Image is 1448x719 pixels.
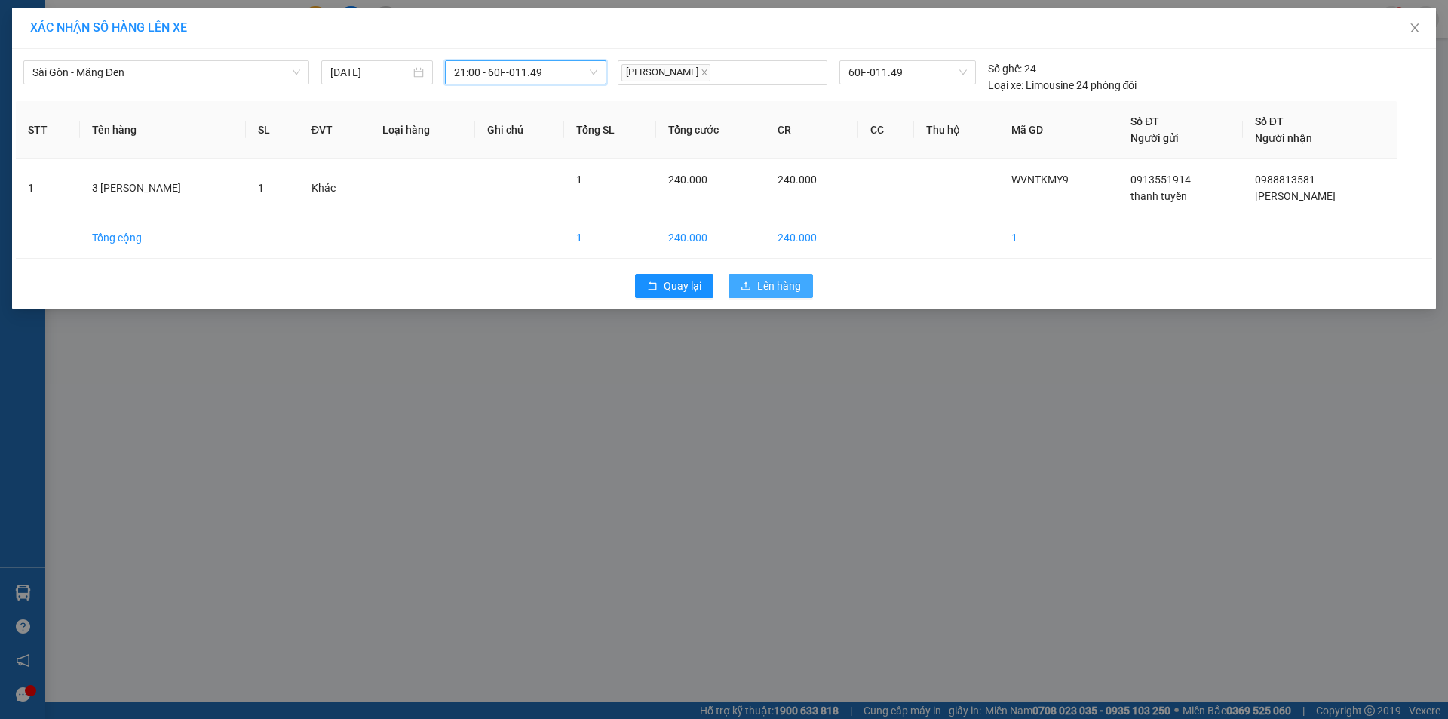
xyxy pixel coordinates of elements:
[564,101,656,159] th: Tổng SL
[564,217,656,259] td: 1
[16,101,80,159] th: STT
[999,217,1119,259] td: 1
[647,281,658,293] span: rollback
[80,101,246,159] th: Tên hàng
[765,217,858,259] td: 240.000
[988,60,1022,77] span: Số ghế:
[778,174,817,186] span: 240.000
[988,77,1137,94] div: Limousine 24 phòng đôi
[701,69,708,76] span: close
[330,64,410,81] input: 15/08/2025
[1255,190,1336,202] span: [PERSON_NAME]
[32,61,300,84] span: Sài Gòn - Măng Đen
[1011,174,1069,186] span: WVNTKMY9
[258,182,264,194] span: 1
[1130,132,1179,144] span: Người gửi
[1409,22,1421,34] span: close
[988,77,1023,94] span: Loại xe:
[765,101,858,159] th: CR
[16,159,80,217] td: 1
[999,101,1119,159] th: Mã GD
[299,159,370,217] td: Khác
[80,159,246,217] td: 3 [PERSON_NAME]
[656,217,765,259] td: 240.000
[668,174,707,186] span: 240.000
[656,101,765,159] th: Tổng cước
[1255,115,1284,128] span: Số ĐT
[1394,8,1436,50] button: Close
[30,20,187,35] span: XÁC NHẬN SỐ HÀNG LÊN XE
[454,61,597,84] span: 21:00 - 60F-011.49
[1130,174,1191,186] span: 0913551914
[635,274,713,298] button: rollbackQuay lại
[988,60,1036,77] div: 24
[729,274,813,298] button: uploadLên hàng
[1130,115,1159,128] span: Số ĐT
[914,101,999,159] th: Thu hộ
[858,101,913,159] th: CC
[475,101,563,159] th: Ghi chú
[621,64,710,81] span: [PERSON_NAME]
[1255,132,1312,144] span: Người nhận
[576,174,582,186] span: 1
[664,278,701,294] span: Quay lại
[741,281,751,293] span: upload
[848,61,966,84] span: 60F-011.49
[370,101,475,159] th: Loại hàng
[80,217,246,259] td: Tổng cộng
[757,278,801,294] span: Lên hàng
[299,101,370,159] th: ĐVT
[1255,174,1315,186] span: 0988813581
[246,101,299,159] th: SL
[1130,190,1187,202] span: thanh tuyền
